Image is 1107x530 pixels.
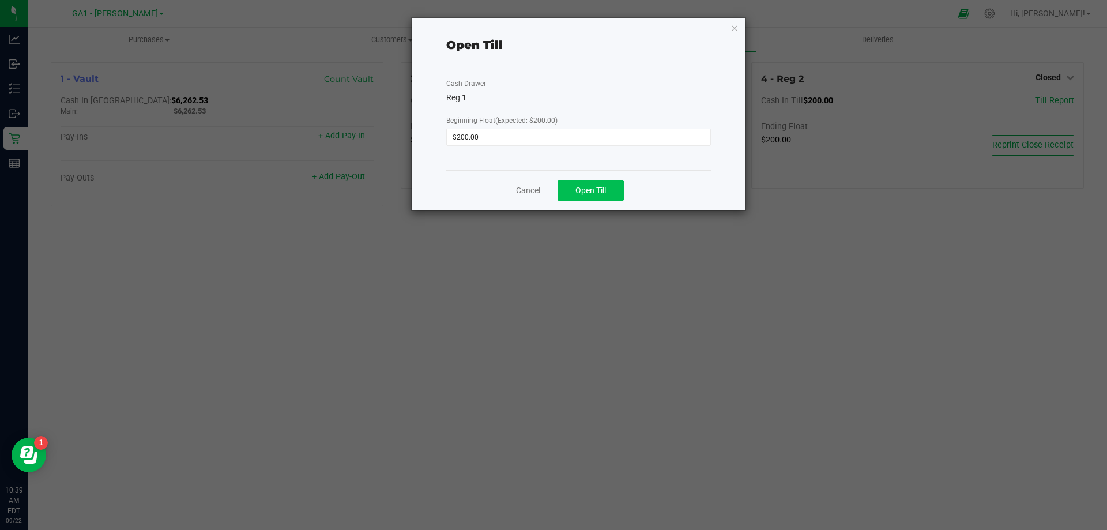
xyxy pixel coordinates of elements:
a: Cancel [516,185,540,197]
div: Open Till [446,36,503,54]
span: Beginning Float [446,116,558,125]
label: Cash Drawer [446,78,486,89]
div: Reg 1 [446,92,711,104]
span: (Expected: $200.00) [495,116,558,125]
span: Open Till [575,186,606,195]
iframe: Resource center unread badge [34,436,48,450]
button: Open Till [558,180,624,201]
iframe: Resource center [12,438,46,472]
